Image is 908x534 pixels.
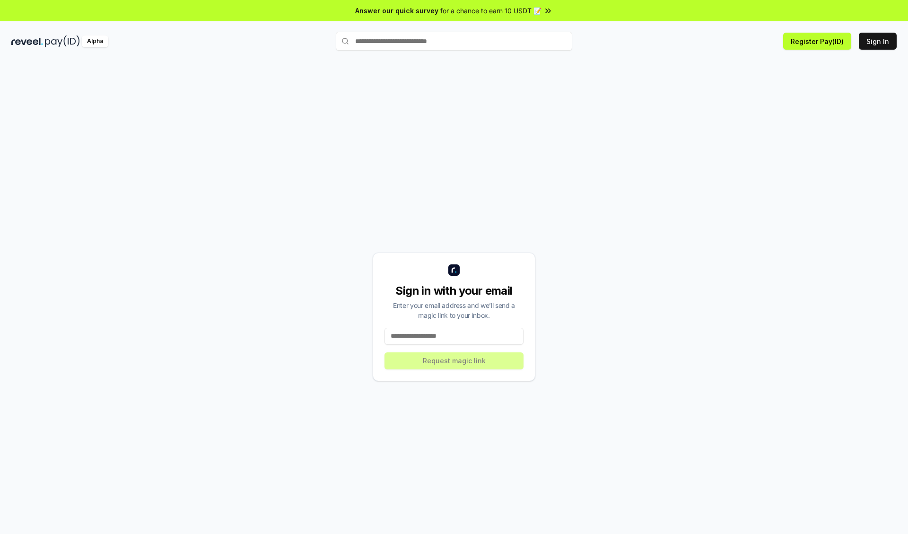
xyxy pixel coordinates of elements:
span: for a chance to earn 10 USDT 📝 [440,6,541,16]
button: Register Pay(ID) [783,33,851,50]
span: Answer our quick survey [355,6,438,16]
div: Sign in with your email [384,283,524,298]
img: reveel_dark [11,35,43,47]
img: pay_id [45,35,80,47]
button: Sign In [859,33,897,50]
div: Enter your email address and we’ll send a magic link to your inbox. [384,300,524,320]
img: logo_small [448,264,460,276]
div: Alpha [82,35,108,47]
